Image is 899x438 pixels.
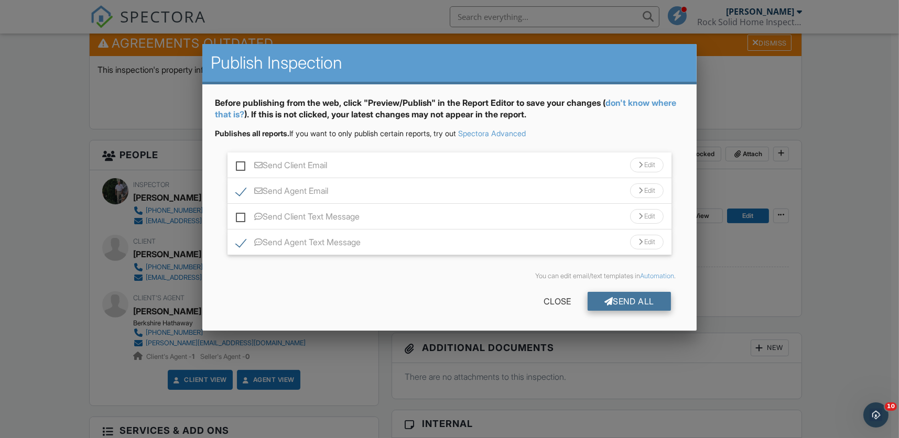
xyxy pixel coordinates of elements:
[863,402,889,428] iframe: Intercom live chat
[630,235,664,249] div: Edit
[630,158,664,172] div: Edit
[215,129,456,138] span: If you want to only publish certain reports, try out
[236,237,361,250] label: Send Agent Text Message
[215,97,676,119] a: don't know where that is?
[527,292,588,311] div: Close
[588,292,671,311] div: Send All
[211,52,688,73] h2: Publish Inspection
[640,272,674,280] a: Automation
[630,209,664,224] div: Edit
[215,97,684,129] div: Before publishing from the web, click "Preview/Publish" in the Report Editor to save your changes...
[458,129,526,138] a: Spectora Advanced
[236,186,328,199] label: Send Agent Email
[236,212,360,225] label: Send Client Text Message
[223,272,676,280] div: You can edit email/text templates in .
[215,129,289,138] strong: Publishes all reports.
[885,402,897,411] span: 10
[236,160,327,173] label: Send Client Email
[630,183,664,198] div: Edit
